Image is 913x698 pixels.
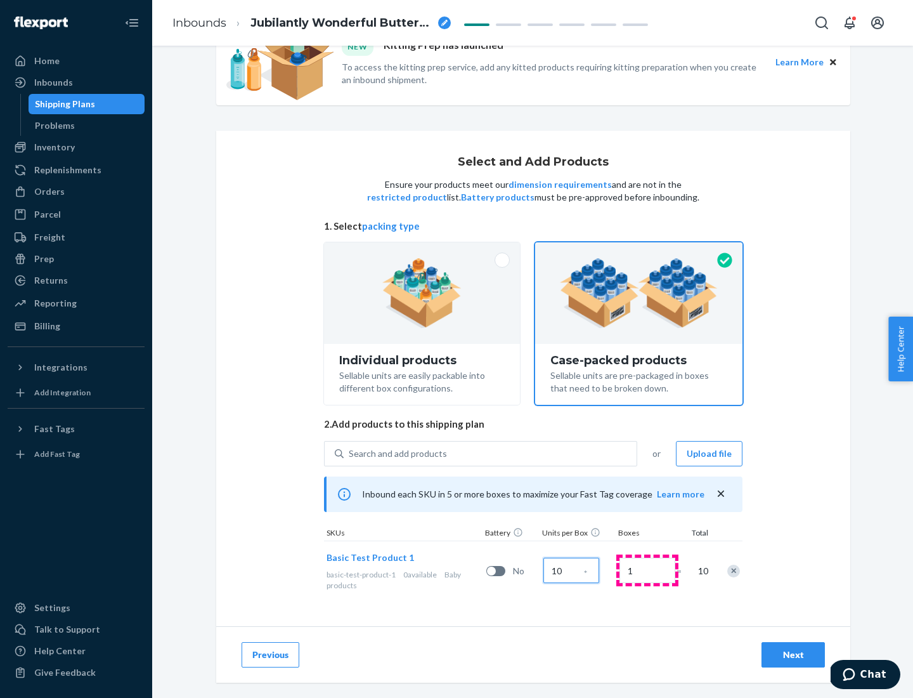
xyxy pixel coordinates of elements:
a: Reporting [8,293,145,313]
span: 1. Select [324,220,742,233]
a: Returns [8,270,145,291]
div: Sellable units are easily packable into different box configurations. [339,367,505,395]
div: Total [679,527,711,541]
a: Add Fast Tag [8,444,145,464]
div: Replenishments [34,164,101,176]
div: Units per Box [540,527,616,541]
span: 10 [696,565,708,577]
div: Individual products [339,354,505,367]
iframe: Opens a widget where you can chat to one of our agents [831,660,900,692]
div: Freight [34,231,65,244]
div: Remove Item [727,565,740,577]
button: Integrations [8,357,145,378]
a: Inventory [8,137,145,157]
span: No [513,565,538,577]
div: Prep [34,253,54,265]
span: Jubilantly Wonderful Butterfly [250,15,433,32]
div: Battery [482,527,540,541]
button: Learn More [775,55,824,69]
h1: Select and Add Products [458,156,609,169]
div: Inventory [34,141,75,154]
img: case-pack.59cecea509d18c883b923b81aeac6d0b.png [560,258,718,328]
a: Prep [8,249,145,269]
a: Help Center [8,641,145,661]
button: Fast Tags [8,419,145,439]
div: SKUs [324,527,482,541]
p: Kitting Prep has launched [384,38,503,55]
button: dimension requirements [508,178,612,191]
img: Flexport logo [14,16,68,29]
button: Open account menu [865,10,890,36]
div: Help Center [34,645,86,657]
div: Next [772,649,814,661]
div: Inbounds [34,76,73,89]
button: Talk to Support [8,619,145,640]
button: Next [761,642,825,668]
button: Open notifications [837,10,862,36]
a: Home [8,51,145,71]
div: Parcel [34,208,61,221]
span: basic-test-product-1 [327,570,396,579]
div: Give Feedback [34,666,96,679]
a: Problems [29,115,145,136]
div: Boxes [616,527,679,541]
div: Add Fast Tag [34,449,80,459]
button: restricted product [367,191,447,204]
span: 2. Add products to this shipping plan [324,418,742,431]
span: = [677,565,689,577]
button: Basic Test Product 1 [327,551,414,564]
button: Learn more [657,488,704,501]
div: Search and add products [349,447,447,460]
span: or [652,447,661,460]
div: Case-packed products [550,354,727,367]
input: Case Quantity [543,558,599,583]
a: Replenishments [8,160,145,180]
div: NEW [342,38,373,55]
p: To access the kitting prep service, add any kitted products requiring kitting preparation when yo... [342,61,764,86]
div: Integrations [34,361,87,374]
div: Orders [34,185,65,198]
a: Orders [8,181,145,202]
a: Parcel [8,204,145,225]
p: Ensure your products meet our and are not in the list. must be pre-approved before inbounding. [366,178,701,204]
div: Inbound each SKU in 5 or more boxes to maximize your Fast Tag coverage [324,477,742,512]
button: Close [826,55,840,69]
div: Fast Tags [34,423,75,435]
a: Add Integration [8,383,145,403]
div: Returns [34,274,68,287]
button: Open Search Box [809,10,834,36]
div: Reporting [34,297,77,310]
button: Close Navigation [119,10,145,36]
button: Upload file [676,441,742,466]
div: Add Integration [34,387,91,398]
a: Shipping Plans [29,94,145,114]
img: individual-pack.facf35554cb0f1810c75b2bd6df2d64e.png [382,258,462,328]
ol: breadcrumbs [162,4,461,42]
a: Settings [8,598,145,618]
button: packing type [362,220,420,233]
div: Sellable units are pre-packaged in boxes that need to be broken down. [550,367,727,395]
div: Billing [34,320,60,333]
button: close [715,487,727,501]
button: Help Center [888,317,913,381]
div: Baby products [327,569,481,591]
span: 0 available [403,570,437,579]
button: Battery products [461,191,534,204]
div: Shipping Plans [35,98,95,110]
a: Billing [8,316,145,336]
button: Give Feedback [8,662,145,683]
button: Previous [242,642,299,668]
div: Settings [34,602,70,614]
div: Talk to Support [34,623,100,636]
div: Problems [35,119,75,132]
a: Inbounds [8,72,145,93]
div: Home [34,55,60,67]
span: Basic Test Product 1 [327,552,414,563]
a: Inbounds [172,16,226,30]
input: Number of boxes [619,558,675,583]
a: Freight [8,227,145,247]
